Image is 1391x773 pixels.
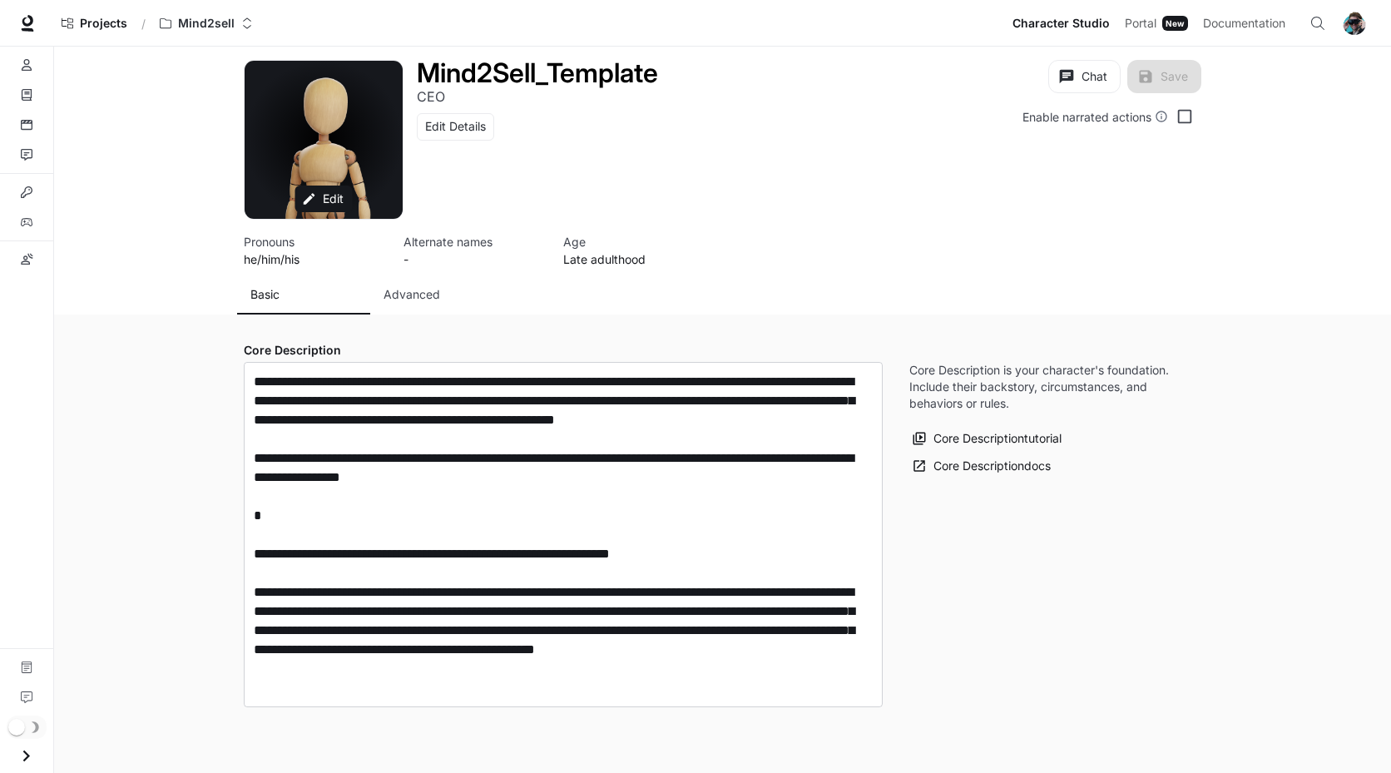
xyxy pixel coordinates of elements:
[245,61,403,219] div: Avatar image
[909,453,1055,480] a: Core Descriptiondocs
[417,88,445,105] p: CEO
[7,654,47,681] a: Documentation
[1006,7,1116,40] a: Character Studio
[403,233,543,268] button: Open character details dialog
[7,141,47,168] a: Interactions
[244,233,384,250] p: Pronouns
[80,17,127,31] span: Projects
[1048,60,1121,93] button: Chat
[417,60,658,87] button: Open character details dialog
[909,362,1176,412] p: Core Description is your character's foundation. Include their backstory, circumstances, and beha...
[244,250,384,268] p: he/him/his
[1203,13,1285,34] span: Documentation
[563,233,703,268] button: Open character details dialog
[7,246,47,273] a: Custom pronunciations
[295,186,352,213] button: Edit
[1343,12,1366,35] img: User avatar
[384,286,440,303] p: Advanced
[417,113,494,141] button: Edit Details
[403,250,543,268] p: -
[1338,7,1371,40] button: User avatar
[244,342,883,359] h4: Core Description
[244,362,883,707] div: label
[245,61,403,219] button: Open character avatar dialog
[7,82,47,108] a: Knowledge
[8,717,25,736] span: Dark mode toggle
[417,87,445,107] button: Open character details dialog
[7,179,47,206] a: Integrations
[7,209,47,235] a: Variables
[7,739,45,773] button: Open drawer
[1012,13,1110,34] span: Character Studio
[54,7,135,40] a: Go to projects
[403,233,543,250] p: Alternate names
[563,250,703,268] p: Late adulthood
[1118,7,1195,40] a: PortalNew
[7,52,47,78] a: Characters
[563,233,703,250] p: Age
[1196,7,1298,40] a: Documentation
[909,425,1066,453] button: Core Descriptiontutorial
[152,7,260,40] button: Open workspace menu
[178,17,235,31] p: Mind2sell
[250,286,280,303] p: Basic
[7,684,47,711] a: Feedback
[417,57,658,89] h1: Mind2Sell_Template
[1162,16,1188,31] div: New
[1301,7,1334,40] button: Open Command Menu
[135,15,152,32] div: /
[7,111,47,138] a: Scenes
[1125,13,1156,34] span: Portal
[1022,108,1168,126] div: Enable narrated actions
[244,233,384,268] button: Open character details dialog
